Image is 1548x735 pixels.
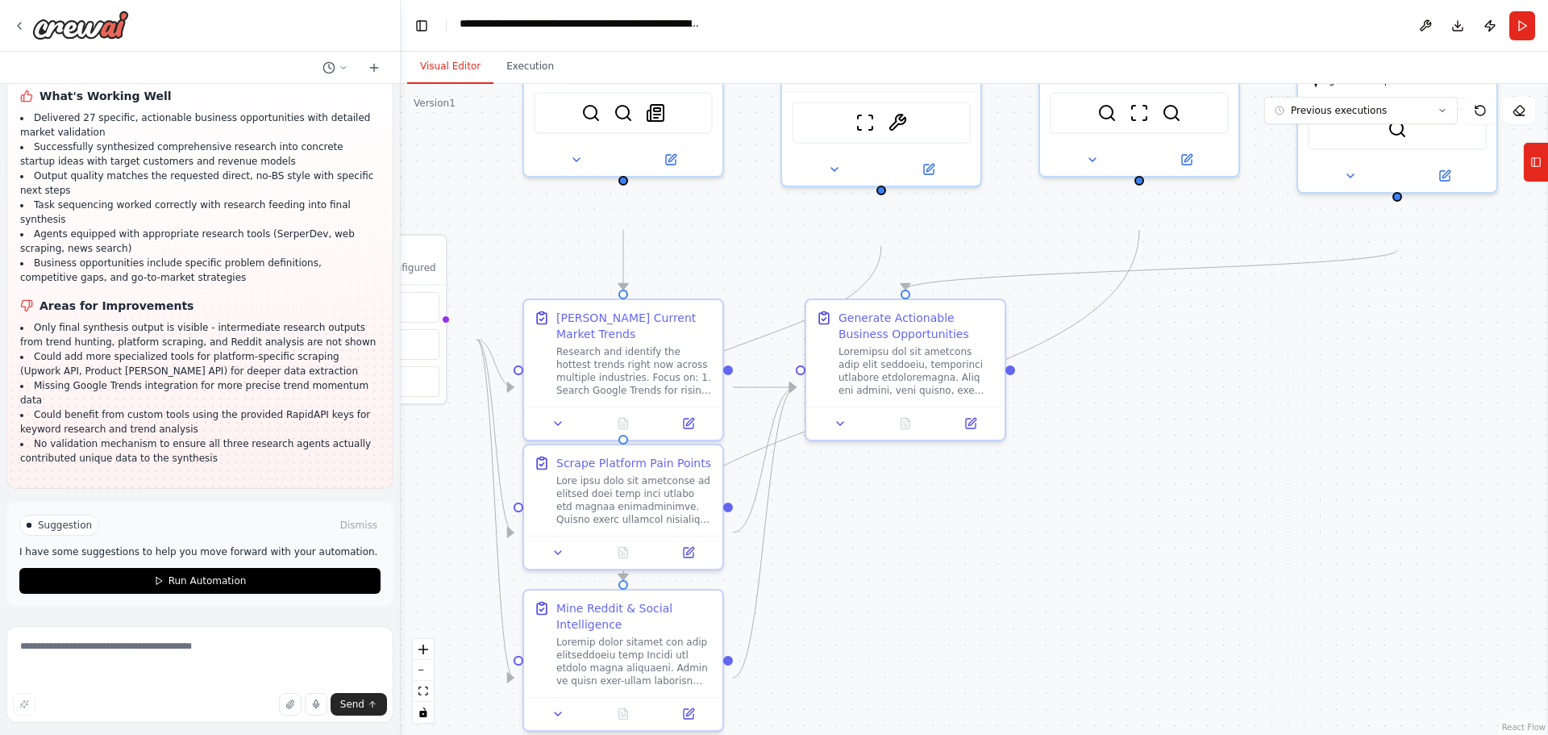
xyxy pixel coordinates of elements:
a: React Flow attribution [1502,723,1546,732]
button: Open in side panel [1141,150,1232,169]
g: Edge from 23bb8e29-9ad0-4e79-a83c-84efcdcf9f9c to f4f00e2d-0b00-4674-a915-6613771c3349 [733,379,796,395]
g: Edge from triggers to 23bb8e29-9ad0-4e79-a83c-84efcdcf9f9c [476,332,514,395]
li: Could add more specialized tools for platform-specific scraping (Upwork API, Product [PERSON_NAME... [20,349,380,378]
img: SerperDevTool [1097,103,1117,123]
button: Run Automation [19,568,381,594]
button: zoom in [413,639,434,660]
g: Edge from triggers to 41aedfdb-e901-4755-b483-8676af197d3d [476,332,514,541]
li: Task sequencing worked correctly with research feeding into final synthesis [20,198,380,227]
li: Business opportunities include specific problem definitions, competitive gaps, and go-to-market s... [20,256,380,285]
div: Generate Actionable Business OpportunitiesLoremipsu dol sit ametcons adip elit seddoeiu, temporin... [805,299,1006,441]
button: Visual Editor [407,50,493,84]
img: ScrapeWebsiteTool [855,113,875,132]
button: Improve this prompt [13,693,35,716]
g: Edge from cbc9a273-249e-461e-b25e-be66883db1d3 to f4f00e2d-0b00-4674-a915-6613771c3349 [733,379,796,686]
div: Scrape Platform Pain Points [556,455,711,471]
button: Open in side panel [943,414,998,433]
div: Version 1 [414,97,456,110]
button: Hide left sidebar [410,15,433,37]
li: Delivered 27 specific, actionable business opportunities with detailed market validation [20,111,380,140]
button: Switch to previous chat [316,58,355,77]
li: Missing Google Trends integration for more precise trend momentum data [20,378,380,407]
button: No output available [589,704,658,724]
button: Upload files [279,693,302,716]
button: Open in side panel [1399,166,1490,186]
button: fit view [413,681,434,702]
li: Agents equipped with appropriate research tools (SerperDev, web scraping, news search) [20,227,380,256]
li: Successfully synthesized comprehensive research into concrete startup ideas with target customers... [20,140,380,169]
img: SerplyWebSearchTool [614,103,633,123]
button: zoom out [413,660,434,681]
img: SerplyNewsSearchTool [646,103,665,123]
g: Edge from triggers to cbc9a273-249e-461e-b25e-be66883db1d3 [476,332,514,686]
div: Loremip dolor sitamet con adip elitseddoeiu temp Incidi utl etdolo magna aliquaeni. Admin ve quis... [556,636,713,687]
g: Edge from bc06ccb0-0f36-4190-afa5-14d6da33d53e to 23bb8e29-9ad0-4e79-a83c-84efcdcf9f9c [615,230,631,290]
div: Mine Reddit & Social IntelligenceLoremip dolor sitamet con adip elitseddoeiu temp Incidi utl etdo... [522,589,724,732]
div: TriggersNo triggers configured [281,234,447,405]
nav: breadcrumb [460,15,701,35]
button: Execution [493,50,567,84]
img: SerperDevTool [581,103,601,123]
g: Edge from 8aec6935-7e7e-4412-a2c5-79e168e0c448 to 41aedfdb-e901-4755-b483-8676af197d3d [615,246,889,435]
div: Lore ipsu dolo sit ametconse ad elitsed doei temp inci utlabo etd magnaa enimadminimve. Quisno ex... [556,474,713,526]
div: React Flow controls [413,639,434,723]
button: Click to speak your automation idea [305,693,327,716]
span: Previous executions [1291,104,1387,117]
img: SerplyWebSearchTool [1162,103,1181,123]
h1: What's Working Well [20,88,380,104]
img: SerperDevTool [1388,119,1407,139]
div: Loremipsu dol sit ametcons adip elit seddoeiu, temporinci utlabore etdoloremagna. Aliq eni admini... [838,345,995,397]
button: No output available [589,543,658,562]
li: Could benefit from custom tools using the provided RapidAPI keys for keyword research and trend a... [20,407,380,436]
button: toggle interactivity [413,702,434,723]
button: Open in side panel [660,414,716,433]
div: Scrape Platform Pain PointsLore ipsu dolo sit ametconse ad elitsed doei temp inci utlabo etd magn... [522,444,724,570]
div: [PERSON_NAME] Current Market TrendsResearch and identify the hottest trends right now across mult... [522,299,724,441]
div: [PERSON_NAME] Current Market Trends [556,310,713,342]
button: Start a new chat [361,58,387,77]
img: Logo [32,10,129,40]
g: Edge from 41aedfdb-e901-4755-b483-8676af197d3d to f4f00e2d-0b00-4674-a915-6613771c3349 [733,379,796,541]
button: No output available [589,414,658,433]
g: Edge from 2ade2ceb-cb61-4bad-bc91-6369fa466c5b to cbc9a273-249e-461e-b25e-be66883db1d3 [615,230,1147,580]
button: Open in side panel [660,704,716,724]
div: Mine Reddit & Social Intelligence [556,600,713,633]
li: No validation mechanism to ensure all three research agents actually contributed unique data to t... [20,436,380,466]
div: Research and identify the hottest trends right now across multiple industries. Focus on: 1. Searc... [556,345,713,397]
button: Open in side panel [660,543,716,562]
button: Send [331,693,387,716]
span: Run Automation [169,574,247,587]
button: Open in side panel [625,150,716,169]
button: No output available [872,414,940,433]
img: SerperScrapeWebsiteTool [888,113,907,132]
p: I have some suggestions to help you move forward with your automation. [19,545,381,558]
button: Previous executions [1264,97,1458,124]
li: Only final synthesis output is visible - intermediate research outputs from trend hunting, platfo... [20,320,380,349]
span: Send [340,698,364,711]
li: Output quality matches the requested direct, no-BS style with specific next steps [20,169,380,198]
span: Suggestion [38,519,92,532]
button: Dismiss [337,517,381,533]
h1: Areas for Improvements [20,298,380,314]
div: Generate Actionable Business Opportunities [838,310,995,342]
g: Edge from ccd7bdfc-9b21-4332-b7a2-a964db43e7bb to f4f00e2d-0b00-4674-a915-6613771c3349 [897,250,1405,290]
button: Open in side panel [883,160,974,179]
img: ScrapeWebsiteTool [1130,103,1149,123]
